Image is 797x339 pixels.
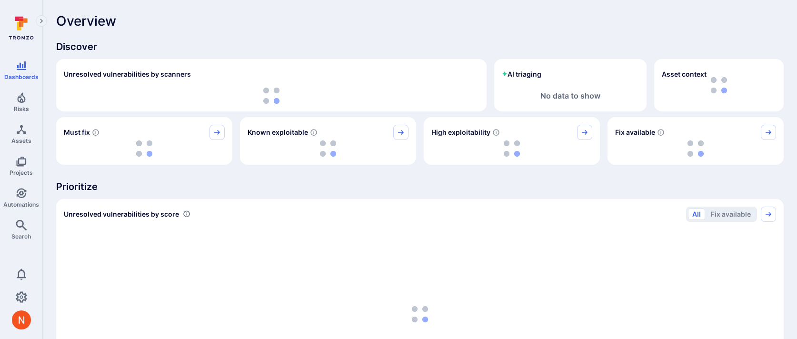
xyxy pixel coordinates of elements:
[92,129,100,136] svg: Risk score >=40 , missed SLA
[615,140,776,157] div: loading spinner
[240,117,416,165] div: Known exploitable
[248,140,408,157] div: loading spinner
[615,128,655,137] span: Fix available
[3,201,39,208] span: Automations
[248,128,308,137] span: Known exploitable
[4,73,39,80] span: Dashboards
[64,128,90,137] span: Must fix
[10,169,33,176] span: Projects
[431,140,592,157] div: loading spinner
[412,306,428,322] img: Loading...
[12,310,31,329] div: Neeren Patki
[12,310,31,329] img: ACg8ocIprwjrgDQnDsNSk9Ghn5p5-B8DpAKWoJ5Gi9syOE4K59tr4Q=s96-c
[183,209,190,219] div: Number of vulnerabilities in status 'Open' 'Triaged' and 'In process' grouped by score
[56,13,116,29] span: Overview
[36,15,47,27] button: Expand navigation menu
[64,88,479,104] div: loading spinner
[263,88,279,104] img: Loading...
[540,91,600,100] span: No data to show
[504,140,520,157] img: Loading...
[136,140,152,157] img: Loading...
[56,180,784,193] span: Prioritize
[431,128,490,137] span: High exploitability
[38,17,45,25] i: Expand navigation menu
[662,70,707,79] span: Asset context
[707,209,755,220] button: Fix available
[320,140,336,157] img: Loading...
[14,105,29,112] span: Risks
[64,140,225,157] div: loading spinner
[56,40,784,53] span: Discover
[608,117,784,165] div: Fix available
[11,137,31,144] span: Assets
[11,233,31,240] span: Search
[687,140,704,157] img: Loading...
[502,70,541,79] h2: AI triaging
[424,117,600,165] div: High exploitability
[688,209,705,220] button: All
[64,70,191,79] h2: Unresolved vulnerabilities by scanners
[64,209,179,219] span: Unresolved vulnerabilities by score
[56,117,232,165] div: Must fix
[492,129,500,136] svg: EPSS score ≥ 0.7
[657,129,665,136] svg: Vulnerabilities with fix available
[310,129,318,136] svg: Confirmed exploitable by KEV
